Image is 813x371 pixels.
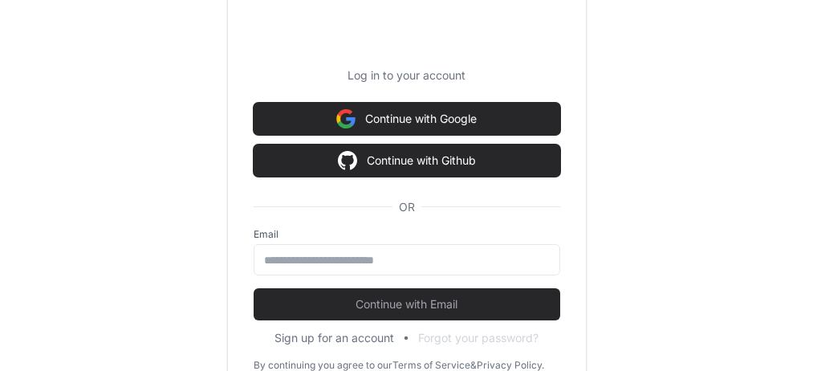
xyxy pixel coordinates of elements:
[338,145,357,177] img: Sign in with google
[274,330,394,346] button: Sign up for an account
[254,296,560,312] span: Continue with Email
[392,199,421,215] span: OR
[254,103,560,135] button: Continue with Google
[254,228,560,241] label: Email
[254,288,560,320] button: Continue with Email
[418,330,539,346] button: Forgot your password?
[336,103,356,135] img: Sign in with google
[254,67,560,84] p: Log in to your account
[254,145,560,177] button: Continue with Github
